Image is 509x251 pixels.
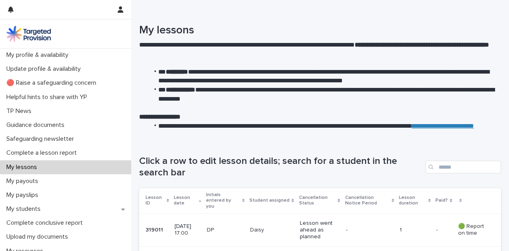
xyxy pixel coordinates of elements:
[3,51,75,59] p: My profile & availability
[3,93,93,101] p: Helpful hints to share with YP
[3,65,87,73] p: Update profile & availability
[250,227,293,233] p: Daisy
[139,24,495,37] h1: My lessons
[3,79,103,87] p: 🔴 Raise a safeguarding concern
[3,135,80,143] p: Safeguarding newsletter
[174,193,197,208] p: Lesson date
[458,223,488,237] p: 🟢 Report on time
[139,214,501,247] tr: 319011319011 [DATE] 17:00DPDaisyLesson went ahead as planned-1-- 🟢 Report on time
[435,196,448,205] p: Paid?
[425,161,501,173] input: Search
[3,233,74,241] p: Upload my documents
[3,177,45,185] p: My payouts
[345,193,390,208] p: Cancellation Notice Period
[146,193,165,208] p: Lesson ID
[6,26,51,42] img: M5nRWzHhSzIhMunXDL62
[436,225,439,233] p: -
[207,227,244,233] p: DP
[399,193,426,208] p: Lesson duration
[3,219,89,227] p: Complete conclusive report
[3,107,38,115] p: TP News
[3,205,47,213] p: My students
[3,163,43,171] p: My lessons
[175,223,200,237] p: [DATE] 17:00
[146,225,165,233] p: 319011
[299,193,336,208] p: Cancellation Status
[3,121,71,129] p: Guidance documents
[206,191,240,211] p: Initials entered by you
[300,220,339,240] p: Lesson went ahead as planned
[346,227,390,233] p: -
[3,149,83,157] p: Complete a lesson report
[400,227,430,233] p: 1
[139,156,422,179] h1: Click a row to edit lesson details; search for a student in the search bar
[3,191,45,199] p: My payslips
[249,196,289,205] p: Student assigned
